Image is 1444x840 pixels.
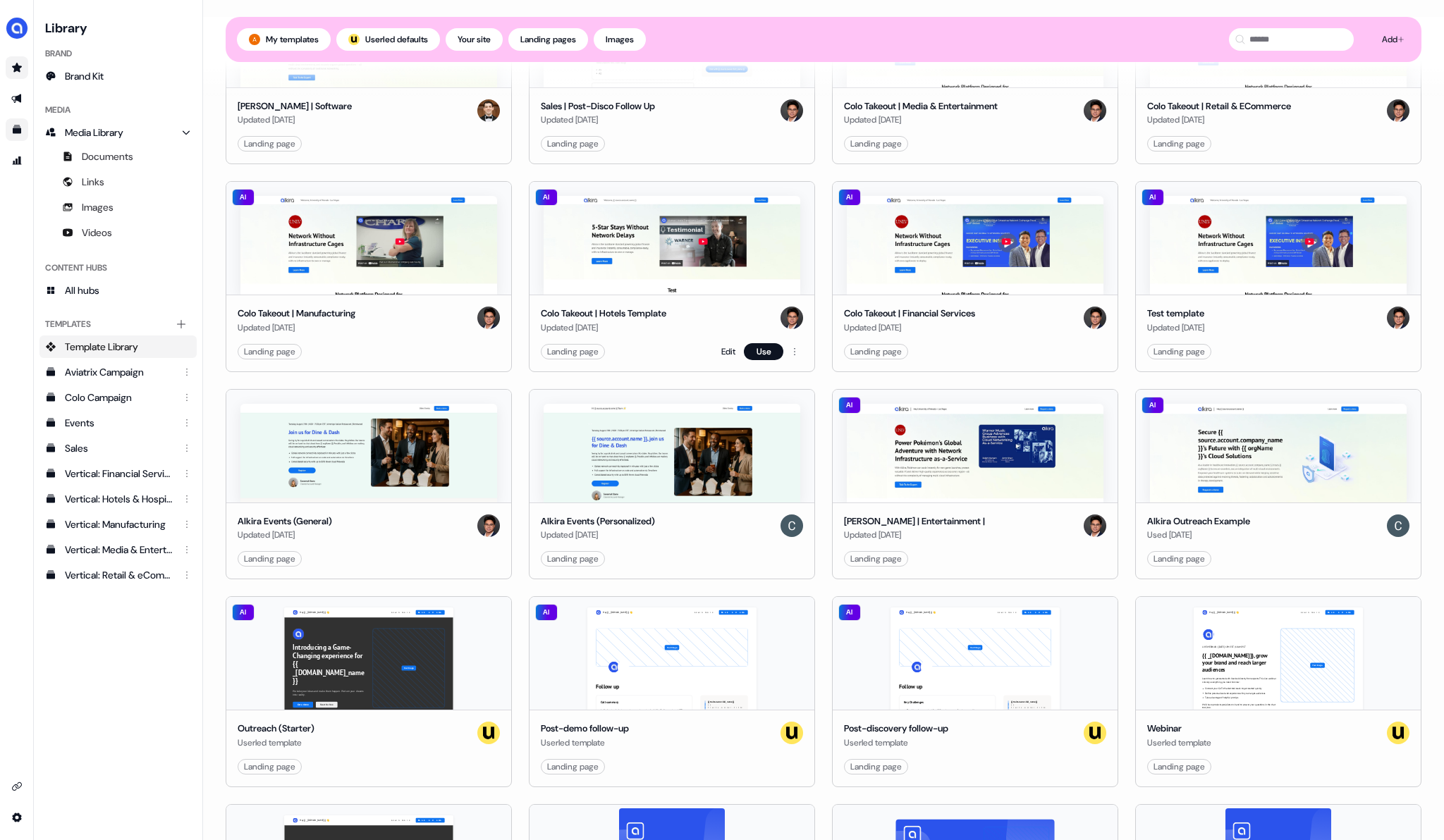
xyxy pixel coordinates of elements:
[547,760,599,774] div: Landing page
[39,313,197,335] div: Templates
[39,437,197,459] a: Sales
[1147,736,1211,750] div: Userled template
[477,307,500,329] img: Hugh
[82,226,112,240] span: Videos
[39,171,197,193] a: Links
[39,42,197,65] div: Brand
[1154,552,1205,566] div: Landing page
[844,722,948,736] div: Post-discovery follow-up
[844,736,948,750] div: Userled template
[1147,722,1211,736] div: Webinar
[541,736,629,750] div: Userled template
[541,307,666,321] div: Colo Takeout | Hotels Template
[547,552,599,566] div: Landing page
[238,99,352,113] div: [PERSON_NAME] | Software
[781,307,803,329] img: Hugh
[39,279,197,302] a: All hubs
[65,416,174,430] div: Events
[1084,514,1106,537] img: Hugh
[1387,514,1409,537] img: Calvin
[1387,307,1409,329] img: Hugh
[238,321,355,335] div: Updated [DATE]
[82,200,114,214] span: Images
[240,404,497,502] img: Alkira Events (General)
[544,196,800,295] img: Colo Takeout | Hotels Template
[238,307,355,321] div: Colo Takeout | Manufacturing
[39,196,197,218] a: Images
[6,775,28,798] a: Go to integrations
[39,513,197,536] a: Vertical: Manufacturing
[838,189,861,206] div: AI
[721,345,735,359] a: Edit
[65,69,104,83] span: Brand Kit
[541,528,655,542] div: Updated [DATE]
[547,345,599,359] div: Landing page
[1147,528,1250,542] div: Used [DATE]
[1147,99,1291,113] div: Colo Takeout | Retail & ECommerce
[1084,307,1106,329] img: Hugh
[1371,28,1410,51] button: Add
[232,189,255,206] div: AI
[508,28,588,51] button: Landing pages
[1084,722,1106,744] img: userled logo
[226,389,512,580] button: Alkira Events (General)Alkira Events (General)Updated [DATE]HughLanding page
[446,28,503,51] button: Your site
[535,604,558,621] div: AI
[847,404,1103,502] img: Carlos | Entertainment |
[238,722,314,736] div: Outreach (Starter)
[529,596,815,787] button: Hey {{ _[DOMAIN_NAME] }} 👋Learn moreBook a demoYour imageFollow upCall summary Understand what cu...
[781,514,803,537] img: Calvin
[1147,113,1291,127] div: Updated [DATE]
[850,137,902,151] div: Landing page
[850,760,902,774] div: Landing page
[65,125,123,140] span: Media Library
[847,196,1103,295] img: Colo Takeout | Financial Services
[594,28,646,51] button: Images
[844,321,975,335] div: Updated [DATE]
[529,389,815,580] button: Alkira Events (Personalized)Alkira Events (Personalized)Updated [DATE]CalvinLanding page
[781,99,803,122] img: Hugh
[850,552,902,566] div: Landing page
[1387,722,1409,744] img: userled logo
[65,441,174,455] div: Sales
[6,87,28,110] a: Go to outbound experience
[832,596,1118,787] button: Hey {{ _[DOMAIN_NAME] }} 👋Learn moreBook a demoYour imageFollow upKey Challenges Breaking down co...
[477,514,500,537] img: Hugh
[1154,345,1205,359] div: Landing page
[529,181,815,372] button: Colo Takeout | Hotels TemplateAIColo Takeout | Hotels TemplateUpdated [DATE]HughLanding pageEditUse
[838,604,861,621] div: AI
[232,604,255,621] div: AI
[744,343,783,360] button: Use
[226,596,512,787] button: Hey {{ _[DOMAIN_NAME] }} 👋Learn moreBook a demoIntroducing a Game-Changing experience for {{ _[DO...
[1084,99,1106,122] img: Hugh
[240,196,497,295] img: Colo Takeout | Manufacturing
[238,736,314,750] div: Userled template
[39,99,197,121] div: Media
[781,722,803,744] img: userled logo
[237,28,331,51] button: My templates
[39,412,197,434] a: Events
[348,34,360,45] img: userled logo
[39,221,197,244] a: Videos
[82,149,133,163] span: Documents
[1154,137,1205,151] div: Landing page
[39,538,197,561] a: Vertical: Media & Entertainment
[39,65,197,87] a: Brand Kit
[244,760,295,774] div: Landing page
[39,121,197,144] a: Media Library
[1147,321,1204,335] div: Updated [DATE]
[1147,514,1250,529] div: Alkira Outreach Example
[832,389,1118,580] button: Carlos | Entertainment |AI[PERSON_NAME] | Entertainment |Updated [DATE]HughLanding page
[477,722,500,744] img: userled logo
[65,467,174,481] div: Vertical: Financial Services
[244,345,295,359] div: Landing page
[65,340,138,354] span: Template Library
[65,390,174,404] div: Colo Campaign
[838,397,861,414] div: AI
[1154,760,1205,774] div: Landing page
[541,722,629,736] div: Post-demo follow-up
[39,145,197,168] a: Documents
[850,345,902,359] div: Landing page
[39,361,197,383] a: Aviatrix Campaign
[244,552,295,566] div: Landing page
